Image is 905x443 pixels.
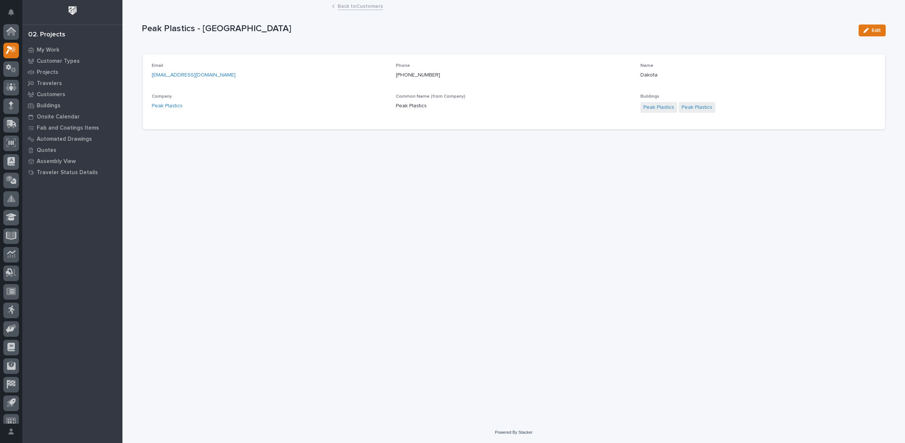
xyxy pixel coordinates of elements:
span: Company [152,94,172,99]
a: My Work [22,44,122,55]
div: 02. Projects [28,31,65,39]
p: Automated Drawings [37,136,92,143]
span: Buildings [640,94,659,99]
p: My Work [37,47,59,53]
a: Automated Drawings [22,133,122,144]
span: Phone [396,63,410,68]
p: Traveler Status Details [37,169,98,176]
a: Customers [22,89,122,100]
a: Peak Plastics [682,104,712,111]
a: Powered By Stacker [495,430,532,434]
a: [PHONE_NUMBER] [396,72,440,78]
div: Notifications [9,9,19,21]
p: Customers [37,91,65,98]
img: Workspace Logo [66,4,79,17]
a: Quotes [22,144,122,156]
a: Projects [22,66,122,78]
span: Common Name (from Company) [396,94,465,99]
a: [EMAIL_ADDRESS][DOMAIN_NAME] [152,72,236,78]
span: Name [640,63,653,68]
a: Peak Plastics [643,104,674,111]
button: Notifications [3,4,19,20]
p: Customer Types [37,58,80,65]
p: Projects [37,69,58,76]
span: Edit [872,27,881,34]
a: Traveler Status Details [22,167,122,178]
a: Buildings [22,100,122,111]
p: Travelers [37,80,62,87]
p: Onsite Calendar [37,114,80,120]
a: Back toCustomers [338,1,383,10]
p: Peak Plastics - [GEOGRAPHIC_DATA] [142,23,853,34]
p: Buildings [37,102,60,109]
p: Quotes [37,147,56,154]
a: Assembly View [22,156,122,167]
p: Peak Plastics [396,102,632,110]
a: Onsite Calendar [22,111,122,122]
span: Email [152,63,163,68]
a: Peak Plastics [152,102,183,110]
button: Edit [859,25,886,36]
a: Travelers [22,78,122,89]
a: Fab and Coatings Items [22,122,122,133]
p: Dakota [640,71,876,79]
a: Customer Types [22,55,122,66]
p: Assembly View [37,158,76,165]
p: Fab and Coatings Items [37,125,99,131]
